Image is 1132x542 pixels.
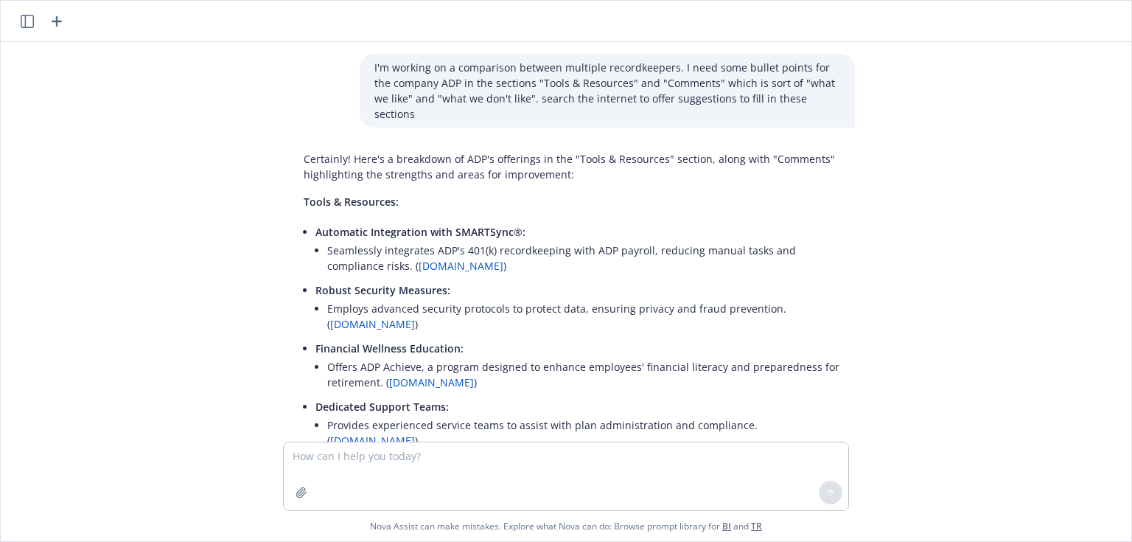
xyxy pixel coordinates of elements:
span: Automatic Integration with SMARTSync®: [315,225,525,239]
span: Robust Security Measures: [315,283,450,297]
p: Certainly! Here's a breakdown of ADP's offerings in the "Tools & Resources" section, along with "... [304,151,840,182]
li: Employs advanced security protocols to protect data, ensuring privacy and fraud prevention. ( ) [327,298,840,335]
a: [DOMAIN_NAME] [419,259,503,273]
li: Offers ADP Achieve, a program designed to enhance employees' financial literacy and preparedness ... [327,356,840,393]
span: Tools & Resources: [304,195,399,209]
a: [DOMAIN_NAME] [330,434,415,448]
a: BI [722,520,731,532]
span: Financial Wellness Education: [315,341,464,355]
span: Dedicated Support Teams: [315,400,449,414]
a: [DOMAIN_NAME] [389,375,474,389]
span: Nova Assist can make mistakes. Explore what Nova can do: Browse prompt library for and [370,511,762,541]
p: I'm working on a comparison between multiple recordkeepers. I need some bullet points for the com... [374,60,840,122]
a: [DOMAIN_NAME] [330,317,415,331]
a: TR [751,520,762,532]
li: Provides experienced service teams to assist with plan administration and compliance. ( ) [327,414,840,451]
li: Seamlessly integrates ADP's 401(k) recordkeeping with ADP payroll, reducing manual tasks and comp... [327,240,840,277]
